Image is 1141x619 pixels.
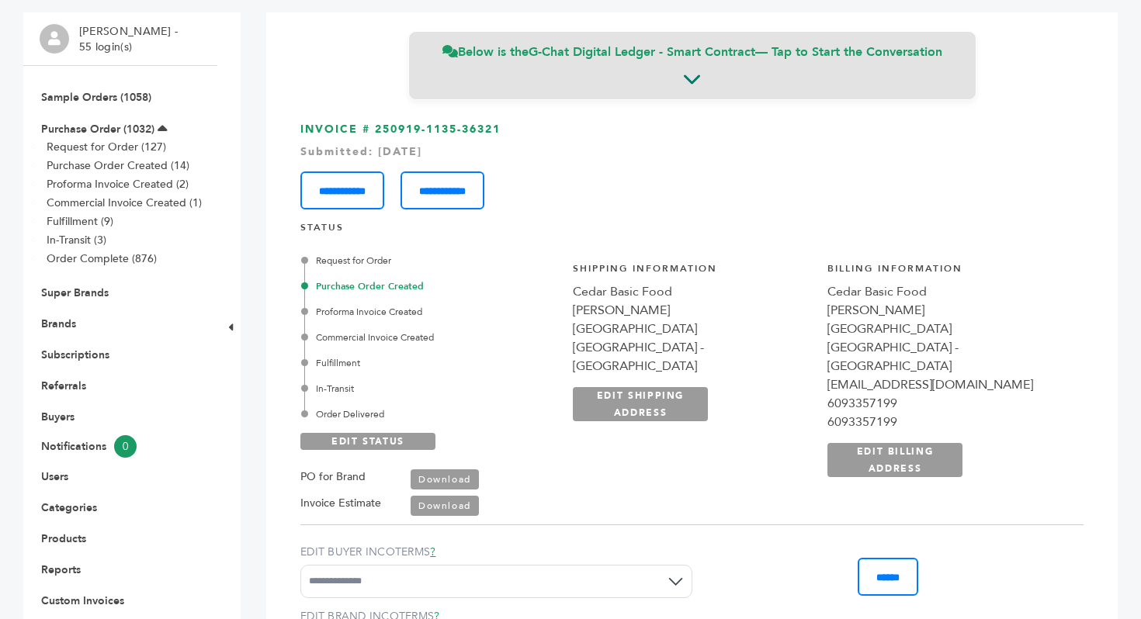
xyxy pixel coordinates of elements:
[304,279,556,293] div: Purchase Order Created
[41,410,75,424] a: Buyers
[114,435,137,458] span: 0
[47,158,189,173] a: Purchase Order Created (14)
[304,407,556,421] div: Order Delivered
[573,282,812,301] div: Cedar Basic Food
[47,251,157,266] a: Order Complete (876)
[41,348,109,362] a: Subscriptions
[300,144,1084,160] div: Submitted: [DATE]
[430,545,435,559] a: ?
[304,254,556,268] div: Request for Order
[41,90,151,105] a: Sample Orders (1058)
[573,301,812,320] div: [PERSON_NAME]
[442,43,942,61] span: Below is the — Tap to Start the Conversation
[827,262,1066,283] h4: Billing Information
[41,500,97,515] a: Categories
[47,195,202,210] a: Commercial Invoice Created (1)
[41,469,68,484] a: Users
[79,24,182,54] li: [PERSON_NAME] - 55 login(s)
[41,379,86,393] a: Referrals
[827,443,962,477] a: EDIT BILLING ADDRESS
[304,305,556,319] div: Proforma Invoice Created
[41,593,124,608] a: Custom Invoices
[827,375,1066,394] div: [EMAIL_ADDRESS][DOMAIN_NAME]
[573,387,708,421] a: EDIT SHIPPING ADDRESS
[304,330,556,344] div: Commercial Invoice Created
[40,24,69,54] img: profile.png
[300,494,381,513] label: Invoice Estimate
[827,338,1066,375] div: [GEOGRAPHIC_DATA] - [GEOGRAPHIC_DATA]
[573,262,812,283] h4: Shipping Information
[47,177,189,192] a: Proforma Invoice Created (2)
[41,435,199,458] a: Notifications0
[300,545,692,560] label: EDIT BUYER INCOTERMS
[41,285,109,300] a: Super Brands
[300,433,435,450] a: EDIT STATUS
[411,496,479,516] a: Download
[300,122,1084,209] h3: INVOICE # 250919-1135-36321
[300,221,1084,242] h4: STATUS
[47,214,113,229] a: Fulfillment (9)
[47,140,166,154] a: Request for Order (127)
[827,282,1066,301] div: Cedar Basic Food
[41,316,76,331] a: Brands
[300,468,366,486] label: PO for Brand
[529,43,755,61] strong: G-Chat Digital Ledger - Smart Contract
[573,320,812,338] div: [GEOGRAPHIC_DATA]
[827,394,1066,413] div: 6093357199
[41,562,81,577] a: Reports
[827,413,1066,431] div: 6093357199
[827,301,1066,320] div: [PERSON_NAME]
[304,382,556,396] div: In-Transit
[41,531,86,546] a: Products
[411,469,479,489] a: Download
[827,320,1066,338] div: [GEOGRAPHIC_DATA]
[304,356,556,370] div: Fulfillment
[47,233,106,247] a: In-Transit (3)
[41,122,154,137] a: Purchase Order (1032)
[573,338,812,375] div: [GEOGRAPHIC_DATA] - [GEOGRAPHIC_DATA]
